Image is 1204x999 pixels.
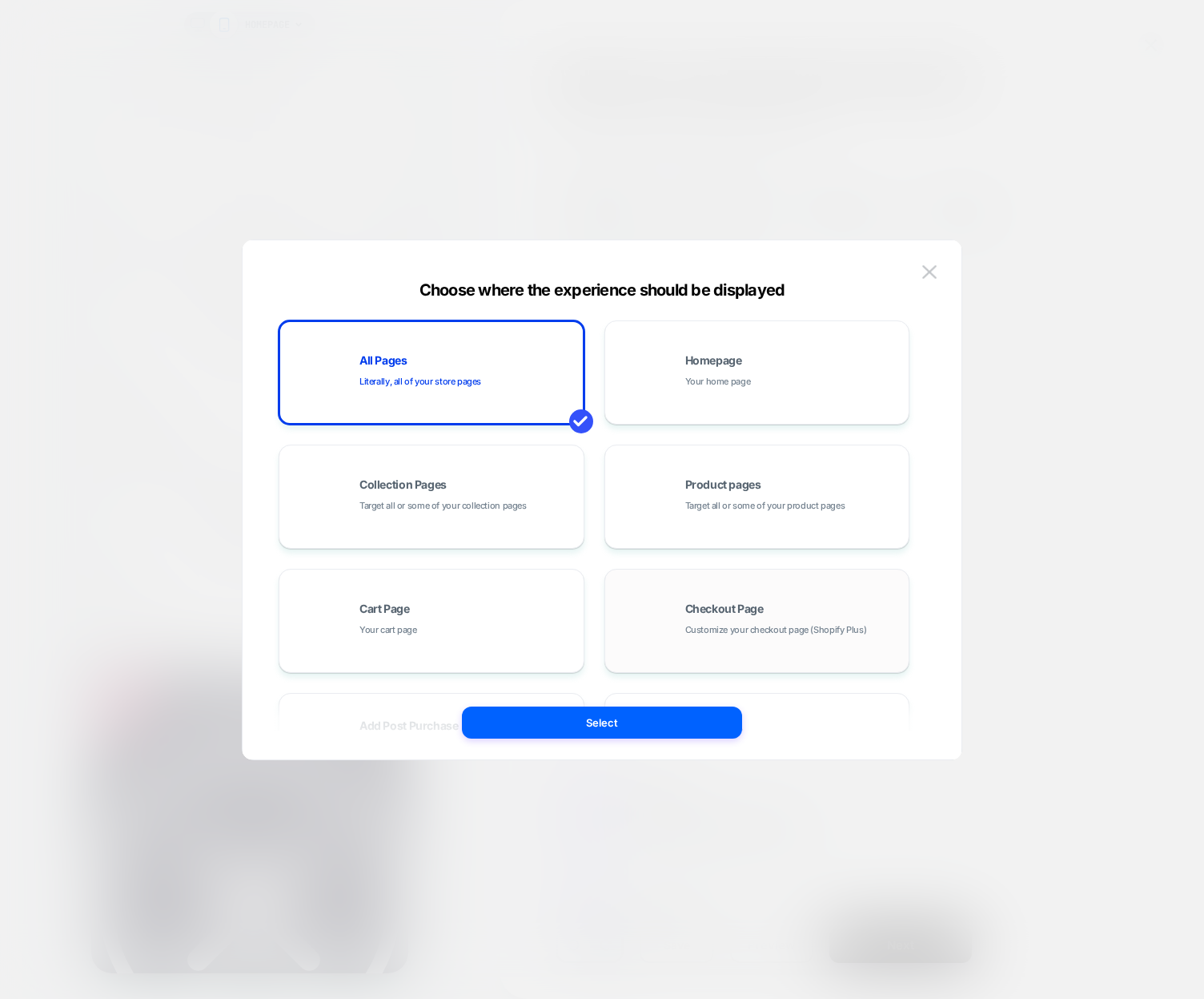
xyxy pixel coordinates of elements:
[685,622,867,638] span: Customize your checkout page (Shopify Plus)
[685,603,764,614] span: Checkout Page
[922,265,937,279] img: close
[685,374,751,389] span: Your home page
[462,707,742,739] button: Select
[685,479,761,490] span: Product pages
[685,355,742,366] span: Homepage
[243,280,961,300] div: Choose where the experience should be displayed
[685,498,845,514] span: Target all or some of your product pages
